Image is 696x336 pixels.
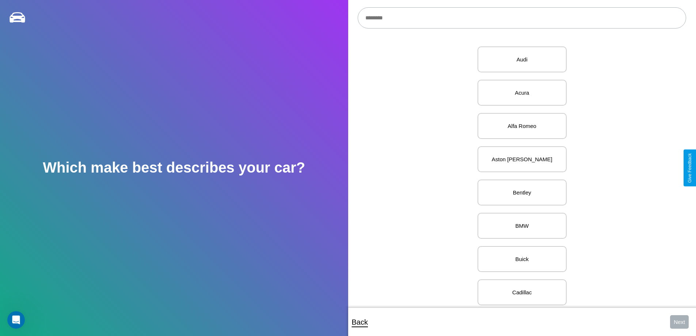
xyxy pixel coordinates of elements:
[486,254,559,264] p: Buick
[43,159,305,176] h2: Which make best describes your car?
[486,121,559,131] p: Alfa Romeo
[486,88,559,98] p: Acura
[486,221,559,231] p: BMW
[670,315,689,329] button: Next
[486,154,559,164] p: Aston [PERSON_NAME]
[486,287,559,297] p: Cadillac
[352,316,368,329] p: Back
[687,153,692,183] div: Give Feedback
[486,54,559,64] p: Audi
[7,311,25,329] iframe: Intercom live chat
[486,188,559,197] p: Bentley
